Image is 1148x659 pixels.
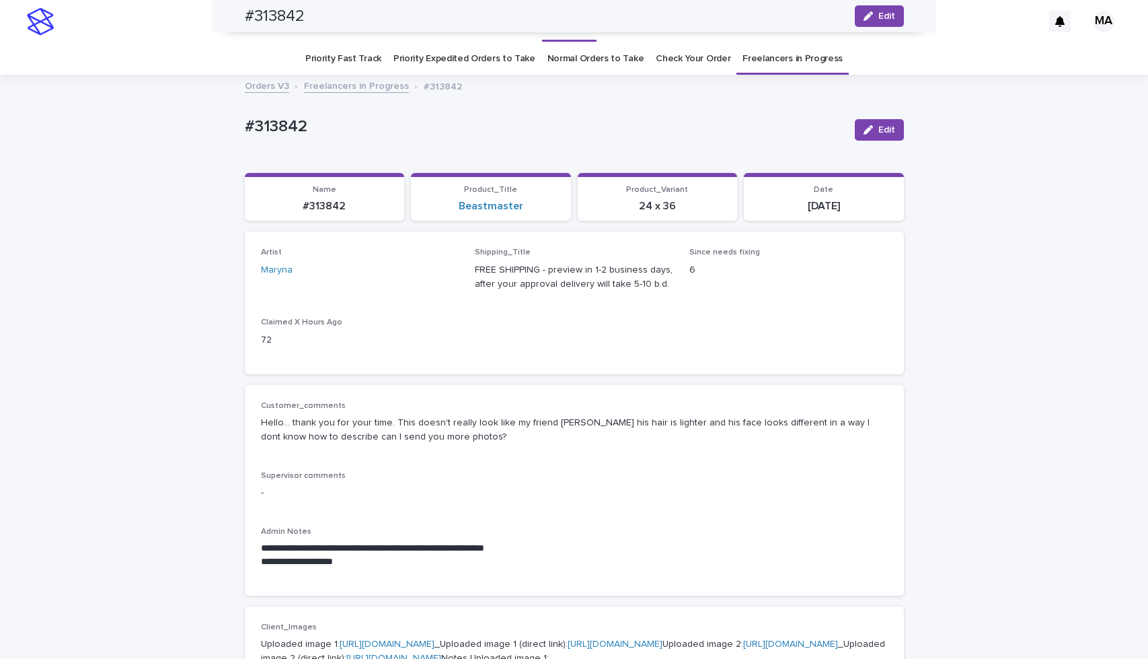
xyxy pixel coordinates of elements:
a: Beastmaster [459,200,523,213]
p: #313842 [245,117,844,137]
button: Edit [855,119,904,141]
a: Maryna [261,263,293,277]
span: Edit [878,125,895,135]
a: Priority Fast Track [305,43,381,75]
p: FREE SHIPPING - preview in 1-2 business days, after your approval delivery will take 5-10 b.d. [475,263,673,291]
a: Check Your Order [656,43,730,75]
p: #313842 [424,78,462,93]
span: Product_Title [464,186,517,194]
span: Artist [261,248,282,256]
p: #313842 [253,200,397,213]
p: - [261,486,888,500]
a: [URL][DOMAIN_NAME] [340,639,434,649]
p: Hello... thank you for your time. This doesn't really look like my friend [PERSON_NAME] his hair ... [261,416,888,444]
a: Freelancers in Progress [304,77,409,93]
span: Product_Variant [626,186,688,194]
img: stacker-logo-s-only.png [27,8,54,35]
a: Priority Expedited Orders to Take [393,43,535,75]
a: Freelancers in Progress [742,43,843,75]
span: Customer_comments [261,402,346,410]
span: Since needs fixing [689,248,760,256]
p: [DATE] [752,200,896,213]
span: Client_Images [261,623,317,631]
span: Supervisor comments [261,472,346,480]
span: Date [814,186,833,194]
p: 72 [261,333,459,347]
a: [URL][DOMAIN_NAME] [568,639,662,649]
div: MA [1093,11,1114,32]
span: Shipping_Title [475,248,531,256]
span: Admin Notes [261,528,311,536]
span: Name [313,186,336,194]
a: Orders V3 [245,77,289,93]
span: Claimed X Hours Ago [261,318,342,326]
p: 24 x 36 [586,200,730,213]
a: Normal Orders to Take [547,43,644,75]
p: 6 [689,263,888,277]
a: [URL][DOMAIN_NAME] [743,639,838,649]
